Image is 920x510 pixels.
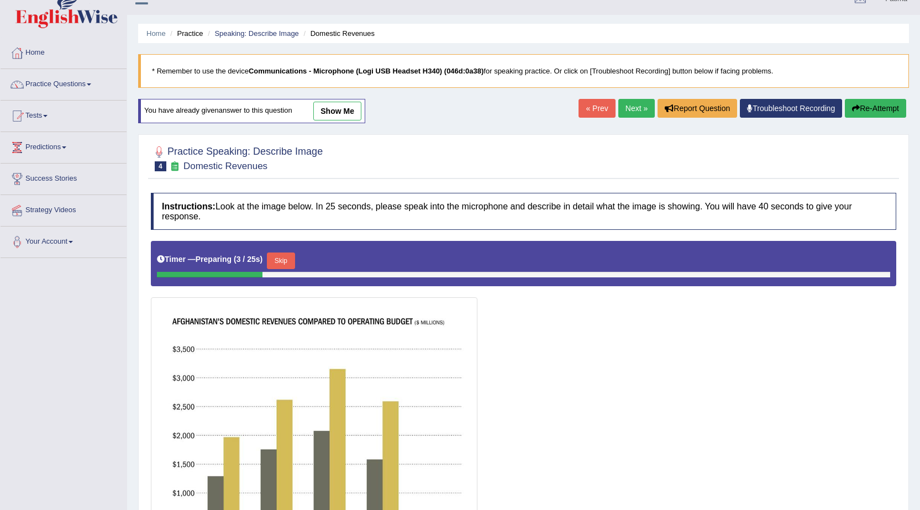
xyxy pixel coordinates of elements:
[236,255,260,264] b: 3 / 25s
[260,255,263,264] b: )
[234,255,236,264] b: (
[155,161,166,171] span: 4
[214,29,298,38] a: Speaking: Describe Image
[1,195,127,223] a: Strategy Videos
[740,99,842,118] a: Troubleshoot Recording
[162,202,215,211] b: Instructions:
[138,54,909,88] blockquote: * Remember to use the device for speaking practice. Or click on [Troubleshoot Recording] button b...
[845,99,906,118] button: Re-Attempt
[1,38,127,65] a: Home
[301,28,375,39] li: Domestic Revenues
[1,164,127,191] a: Success Stories
[167,28,203,39] li: Practice
[658,99,737,118] button: Report Question
[313,102,361,120] a: show me
[618,99,655,118] a: Next »
[249,67,483,75] b: Communications - Microphone (Logi USB Headset H340) (046d:0a38)
[157,255,262,264] h5: Timer —
[169,161,181,172] small: Exam occurring question
[151,193,896,230] h4: Look at the image below. In 25 seconds, please speak into the microphone and describe in detail w...
[1,69,127,97] a: Practice Questions
[138,99,365,123] div: You have already given answer to this question
[151,144,323,171] h2: Practice Speaking: Describe Image
[146,29,166,38] a: Home
[196,255,232,264] b: Preparing
[267,253,295,269] button: Skip
[183,161,267,171] small: Domestic Revenues
[1,101,127,128] a: Tests
[1,227,127,254] a: Your Account
[1,132,127,160] a: Predictions
[579,99,615,118] a: « Prev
